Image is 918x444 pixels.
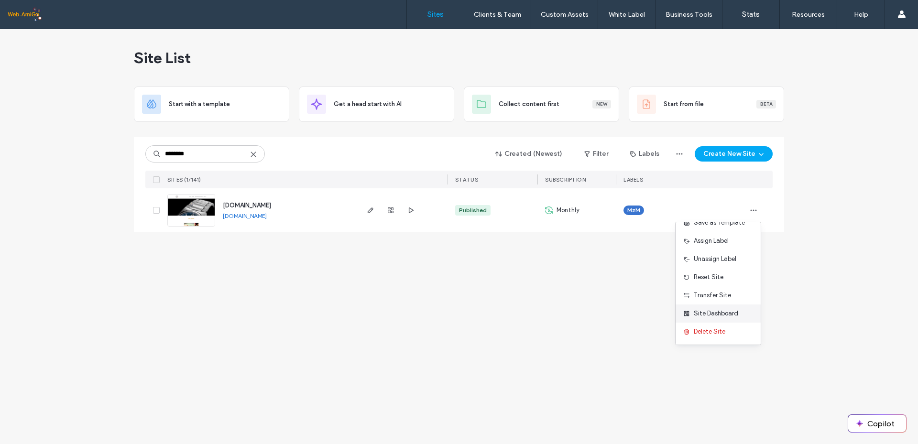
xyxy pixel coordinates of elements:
span: STATUS [455,176,478,183]
label: Clients & Team [474,11,521,19]
span: Transfer Site [694,291,731,300]
span: SITES (1/141) [167,176,201,183]
span: Site List [134,48,191,67]
label: White Label [609,11,645,19]
span: LABELS [623,176,643,183]
div: Published [459,206,487,215]
div: Beta [756,100,776,108]
label: Sites [427,10,444,19]
label: Help [854,11,868,19]
button: Labels [622,146,668,162]
button: Create New Site [695,146,773,162]
button: Filter [575,146,618,162]
a: [DOMAIN_NAME] [223,202,271,209]
span: Reset Site [694,272,723,282]
button: Created (Newest) [487,146,571,162]
button: Copilot [848,415,906,432]
span: SUBSCRIPTION [545,176,586,183]
span: Assign Label [694,236,729,246]
div: Collect content firstNew [464,87,619,122]
label: Resources [792,11,825,19]
span: Collect content first [499,99,559,109]
div: New [592,100,611,108]
span: Start with a template [169,99,230,109]
span: Delete Site [694,327,725,336]
span: Start from file [664,99,704,109]
span: Save as Template [694,218,745,227]
label: Custom Assets [541,11,589,19]
a: [DOMAIN_NAME] [223,212,267,219]
label: Stats [742,10,760,19]
span: Help [22,7,41,15]
span: MzM [627,206,640,215]
span: Unassign Label [694,254,736,264]
div: Get a head start with AI [299,87,454,122]
span: Monthly [557,206,579,215]
label: Business Tools [666,11,712,19]
div: Start with a template [134,87,289,122]
div: Start from fileBeta [629,87,784,122]
span: Site Dashboard [694,309,738,318]
span: Get a head start with AI [334,99,402,109]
